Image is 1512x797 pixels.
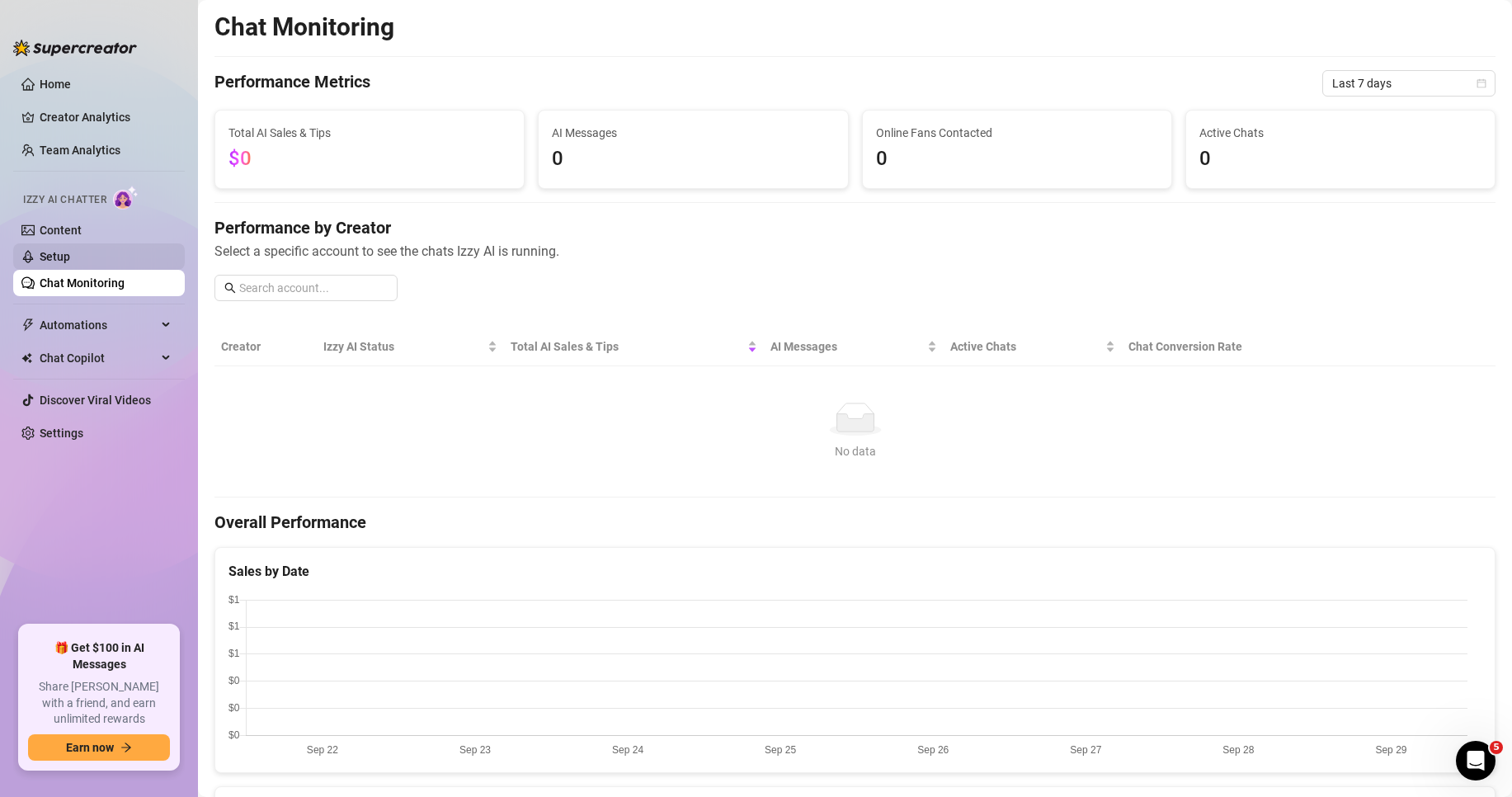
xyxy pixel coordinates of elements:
[1477,78,1486,88] span: calendar
[40,250,70,263] a: Setup
[228,124,511,142] span: Total AI Sales & Tips
[1456,741,1496,780] iframe: Intercom live chat
[214,70,370,97] h4: Performance Metrics
[1199,144,1481,175] span: 0
[120,742,132,753] span: arrow-right
[28,734,170,761] button: Earn nowarrow-right
[40,224,82,237] a: Content
[214,12,394,43] h2: Chat Monitoring
[228,442,1482,460] div: No data
[228,561,1481,582] div: Sales by Date
[552,124,834,142] span: AI Messages
[40,276,125,290] a: Chat Monitoring
[228,147,252,170] span: $0
[770,337,924,356] span: AI Messages
[21,318,35,332] span: thunderbolt
[66,741,114,754] span: Earn now
[504,328,764,366] th: Total AI Sales & Tips
[23,192,106,208] span: Izzy AI Chatter
[13,40,137,56] img: logo-BBDzfeDw.svg
[1332,71,1486,96] span: Last 7 days
[323,337,485,356] span: Izzy AI Status
[214,511,1496,534] h4: Overall Performance
[317,328,505,366] th: Izzy AI Status
[1122,328,1367,366] th: Chat Conversion Rate
[552,144,834,175] span: 0
[40,394,151,407] a: Discover Viral Videos
[40,427,83,440] a: Settings
[214,328,317,366] th: Creator
[21,352,32,364] img: Chat Copilot
[28,640,170,672] span: 🎁 Get $100 in AI Messages
[40,144,120,157] a: Team Analytics
[40,345,157,371] span: Chat Copilot
[876,144,1158,175] span: 0
[113,186,139,210] img: AI Chatter
[239,279,388,297] input: Search account...
[214,241,1496,262] span: Select a specific account to see the chats Izzy AI is running.
[1199,124,1481,142] span: Active Chats
[28,679,170,728] span: Share [PERSON_NAME] with a friend, and earn unlimited rewards
[224,282,236,294] span: search
[944,328,1122,366] th: Active Chats
[214,216,1496,239] h4: Performance by Creator
[876,124,1158,142] span: Online Fans Contacted
[40,312,157,338] span: Automations
[1490,741,1503,754] span: 5
[40,104,172,130] a: Creator Analytics
[950,337,1102,356] span: Active Chats
[511,337,744,356] span: Total AI Sales & Tips
[764,328,944,366] th: AI Messages
[40,78,71,91] a: Home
